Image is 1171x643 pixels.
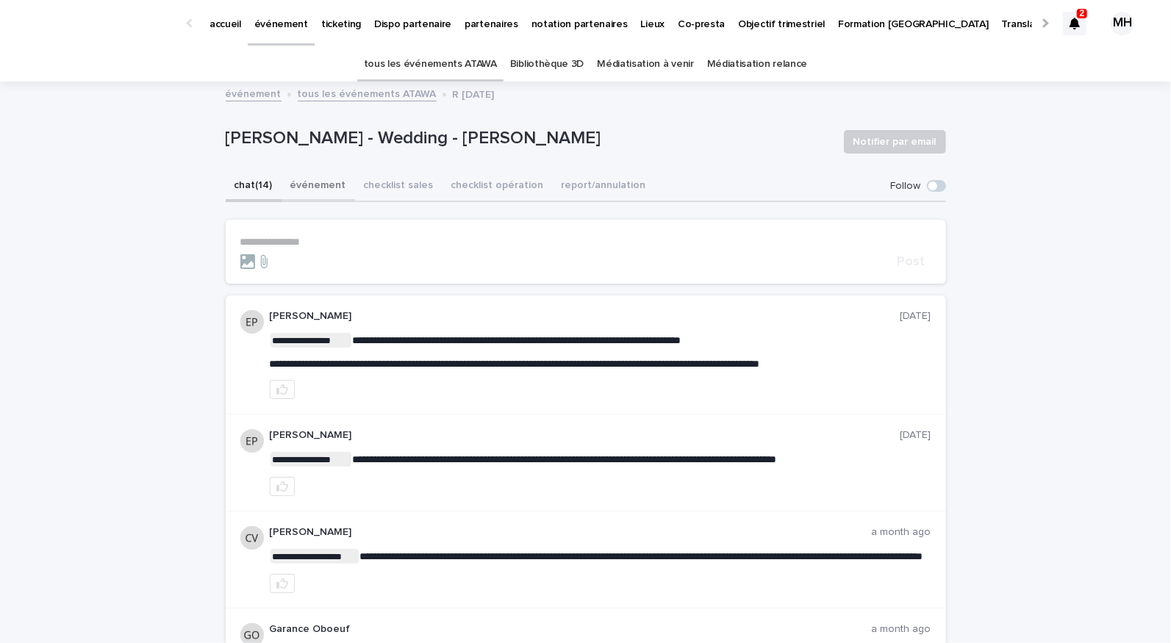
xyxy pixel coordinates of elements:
a: Médiatisation à venir [597,47,694,82]
span: Post [898,255,925,268]
button: chat (14) [226,171,282,202]
a: Bibliothèque 3D [510,47,584,82]
button: like this post [270,380,295,399]
button: checklist opération [443,171,553,202]
a: événement [226,85,282,101]
button: report/annulation [553,171,655,202]
button: like this post [270,574,295,593]
p: [PERSON_NAME] - Wedding - [PERSON_NAME] [226,128,832,149]
p: [PERSON_NAME] [270,310,900,323]
p: [DATE] [900,310,931,323]
p: a month ago [872,526,931,539]
a: tous les événements ATAWA [298,85,437,101]
button: Notifier par email [844,130,946,154]
a: tous les événements ATAWA [364,47,497,82]
p: [PERSON_NAME] [270,526,872,539]
p: [PERSON_NAME] [270,429,900,442]
span: Notifier par email [853,134,937,149]
button: like this post [270,477,295,496]
p: Garance Oboeuf [270,623,872,636]
a: Médiatisation relance [707,47,808,82]
p: a month ago [872,623,931,636]
p: Follow [891,180,921,193]
p: R [DATE] [453,85,495,101]
p: [DATE] [900,429,931,442]
p: 2 [1080,8,1085,18]
button: checklist sales [355,171,443,202]
button: Post [892,255,931,268]
div: MH [1111,12,1134,35]
div: 2 [1063,12,1086,35]
button: événement [282,171,355,202]
img: Ls34BcGeRexTGTNfXpUC [29,9,172,38]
